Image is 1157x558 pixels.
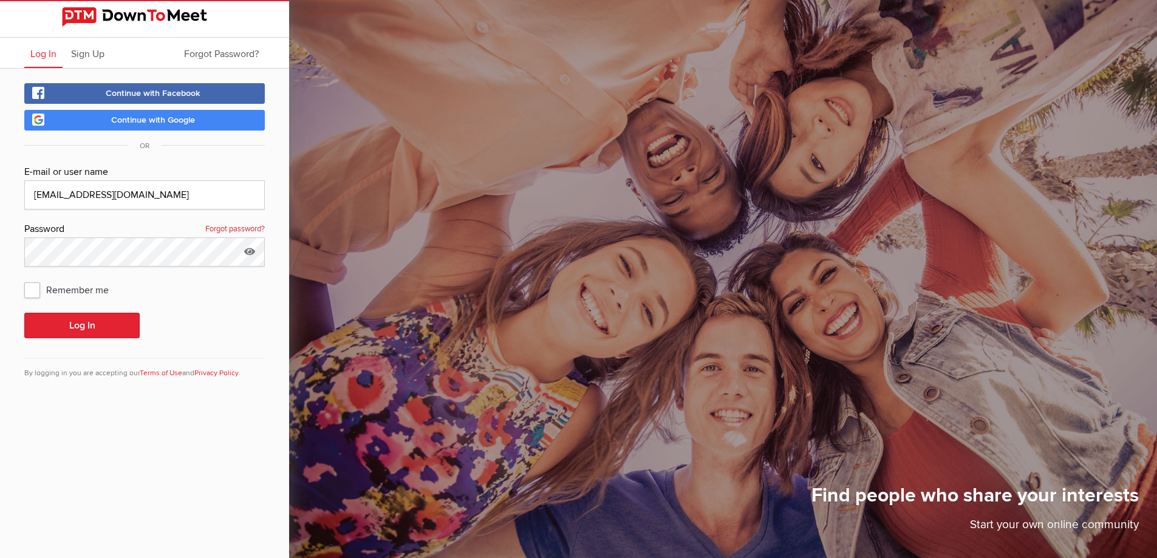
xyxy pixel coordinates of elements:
[24,165,265,180] div: E-mail or user name
[106,88,200,98] span: Continue with Facebook
[140,369,182,378] a: Terms of Use
[24,313,140,338] button: Log In
[24,279,121,301] span: Remember me
[111,115,195,125] span: Continue with Google
[24,222,265,237] div: Password
[65,38,111,68] a: Sign Up
[205,222,265,237] a: Forgot password?
[71,48,104,60] span: Sign Up
[62,7,227,27] img: DownToMeet
[24,180,265,209] input: Email@address.com
[811,483,1139,516] h1: Find people who share your interests
[194,369,239,378] a: Privacy Policy
[178,38,265,68] a: Forgot Password?
[24,110,265,131] a: Continue with Google
[128,141,162,151] span: OR
[30,48,56,60] span: Log In
[24,358,265,379] div: By logging in you are accepting our and
[24,38,63,68] a: Log In
[184,48,259,60] span: Forgot Password?
[24,83,265,104] a: Continue with Facebook
[811,516,1139,540] p: Start your own online community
